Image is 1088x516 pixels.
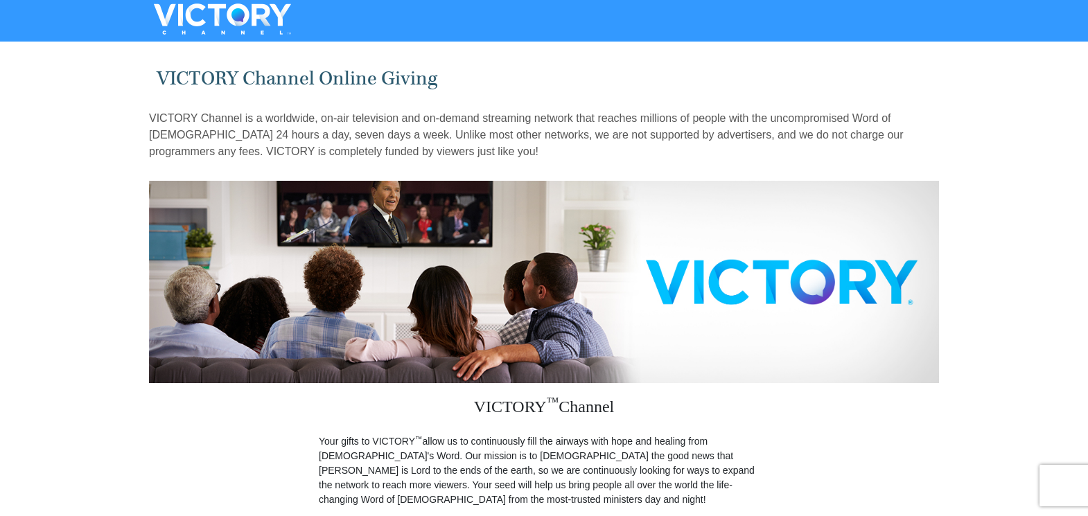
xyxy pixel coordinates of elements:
[415,434,423,443] sup: ™
[157,67,932,90] h1: VICTORY Channel Online Giving
[319,383,769,434] h3: VICTORY Channel
[136,3,309,35] img: VICTORYTHON - VICTORY Channel
[319,434,769,507] p: Your gifts to VICTORY allow us to continuously fill the airways with hope and healing from [DEMOG...
[149,110,939,160] p: VICTORY Channel is a worldwide, on-air television and on-demand streaming network that reaches mi...
[547,395,559,409] sup: ™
